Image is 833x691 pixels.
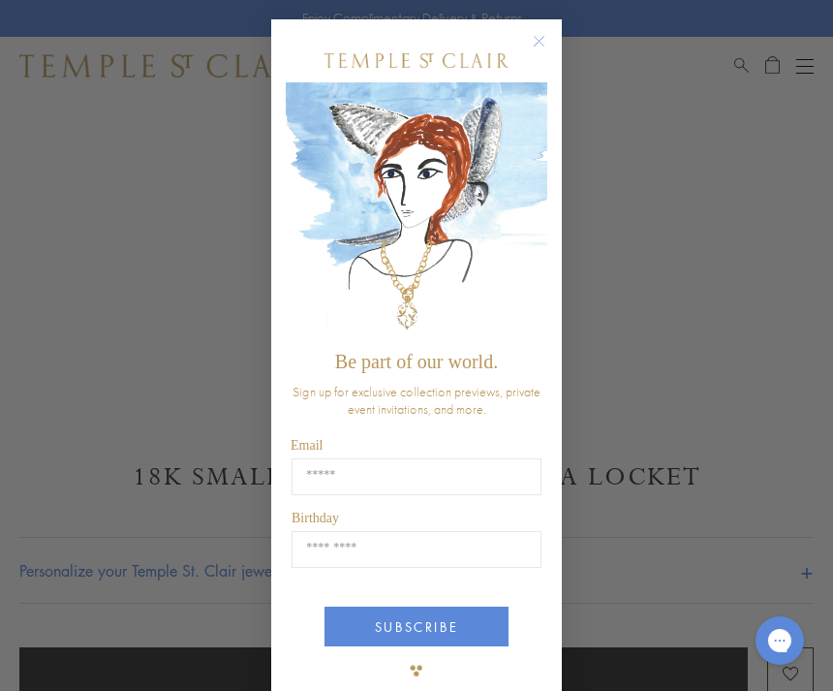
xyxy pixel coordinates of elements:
[746,610,814,672] iframe: Gorgias live chat messenger
[537,39,561,63] button: Close dialog
[286,82,547,341] img: c4a9eb12-d91a-4d4a-8ee0-386386f4f338.jpeg
[324,607,509,646] button: SUBSCRIBE
[292,511,339,525] span: Birthday
[291,438,323,453] span: Email
[292,458,541,495] input: Email
[397,651,436,690] img: TSC
[293,383,540,418] span: Sign up for exclusive collection previews, private event invitations, and more.
[324,53,509,68] img: Temple St. Clair
[335,351,498,372] span: Be part of our world.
